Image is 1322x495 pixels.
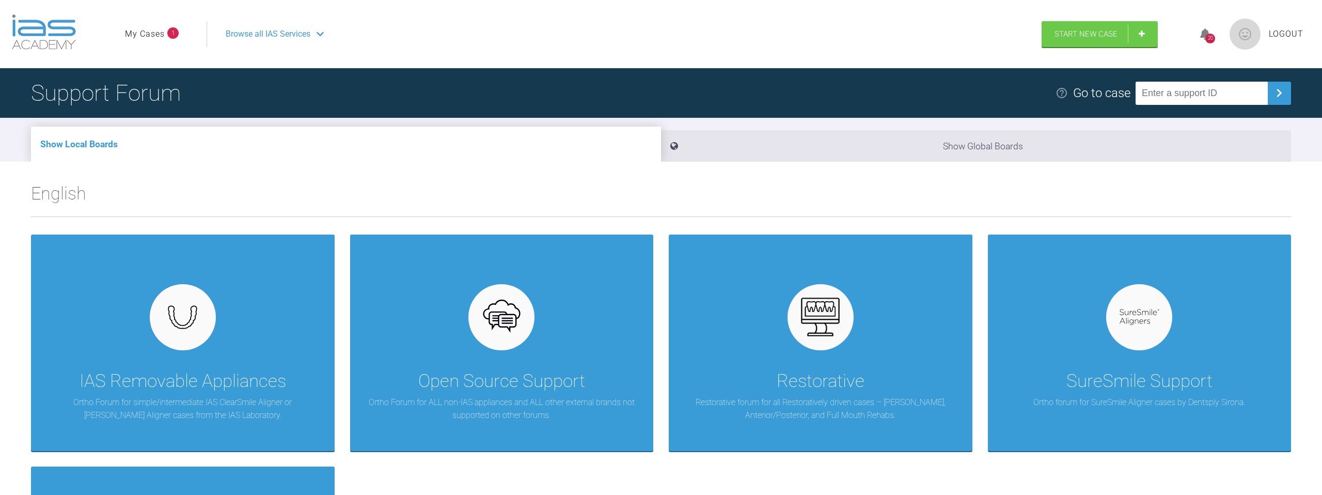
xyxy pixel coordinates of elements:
[1066,367,1213,396] div: SureSmile Support
[350,235,654,451] a: Open Source SupportOrtho Forum for ALL non-IAS appliances and ALL other external brands not suppo...
[418,367,585,396] div: Open Source Support
[669,235,972,451] a: RestorativeRestorative forum for all Restoratively driven cases – [PERSON_NAME], Anterior/Posteri...
[1042,21,1158,47] a: Start New Case
[12,14,76,50] img: logo-light.3e3ef733.png
[1056,87,1068,99] img: help.e70b9f3d.svg
[1055,29,1118,39] span: Start New Case
[1073,83,1130,103] div: Go to case
[226,27,310,41] span: Browse all IAS Services
[988,235,1292,451] a: SureSmile SupportOrtho forum for SureSmile Aligner cases by Dentsply Sirona.
[777,367,864,396] div: Restorative
[1136,82,1268,105] input: Enter a support ID
[125,27,165,41] a: My Cases
[31,235,335,451] a: IAS Removable AppliancesOrtho Forum for simple/intermediate IAS ClearSmile Aligner or [PERSON_NAM...
[482,297,522,337] img: opensource.6e495855.svg
[167,27,179,39] span: 1
[163,302,202,332] img: removables.927eaa4e.svg
[1033,396,1245,409] p: Ortho forum for SureSmile Aligner cases by Dentsply Sirona.
[31,127,661,162] li: Show Local Boards
[46,396,319,422] p: Ortho Forum for simple/intermediate IAS ClearSmile Aligner or [PERSON_NAME] Aligner cases from th...
[1230,19,1261,50] img: profile.png
[80,367,286,396] div: IAS Removable Appliances
[366,396,638,422] p: Ortho Forum for ALL non-IAS appliances and ALL other external brands not supported on other forums.
[1205,34,1215,43] div: 20
[800,297,840,337] img: restorative.65e8f6b6.svg
[684,396,957,422] p: Restorative forum for all Restoratively driven cases – [PERSON_NAME], Anterior/Posterior, and Ful...
[1271,85,1287,101] img: chevronRight.28bd32b0.svg
[31,179,1291,216] h2: English
[31,75,181,111] h1: Support Forum
[1120,309,1159,325] img: suresmile.935bb804.svg
[661,130,1291,162] li: Show Global Boards
[1269,27,1303,41] a: Logout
